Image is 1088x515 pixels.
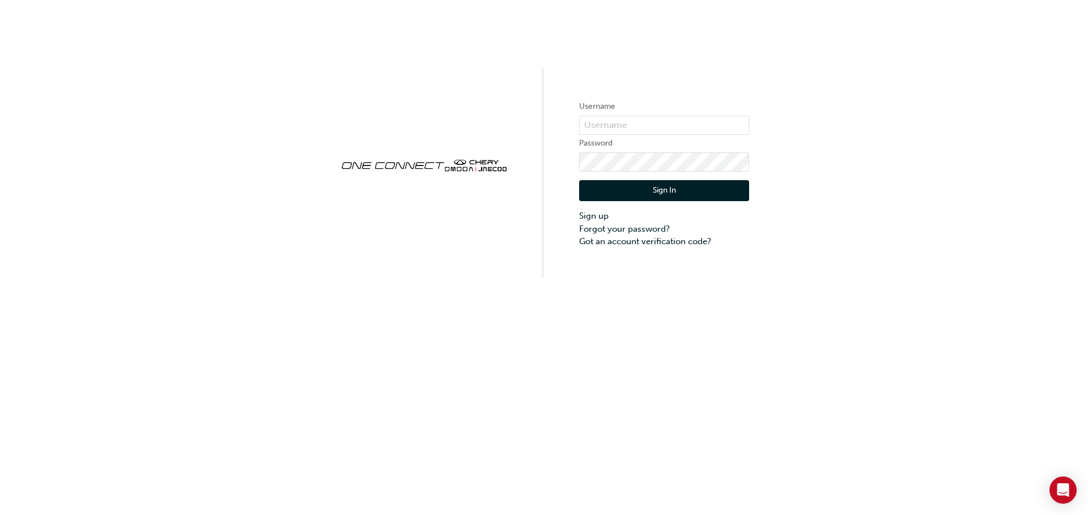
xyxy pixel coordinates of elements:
img: oneconnect [339,150,509,179]
a: Forgot your password? [579,223,749,236]
a: Sign up [579,210,749,223]
button: Sign In [579,180,749,202]
label: Password [579,137,749,150]
a: Got an account verification code? [579,235,749,248]
input: Username [579,116,749,135]
label: Username [579,100,749,113]
div: Open Intercom Messenger [1049,476,1077,504]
